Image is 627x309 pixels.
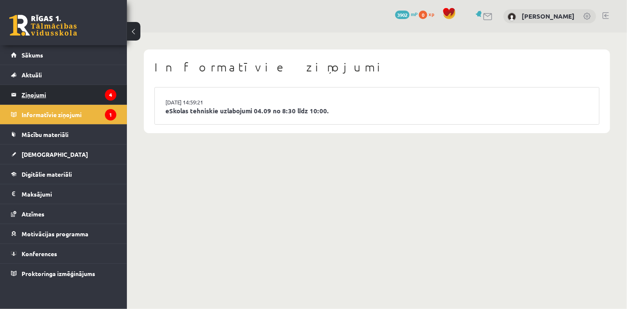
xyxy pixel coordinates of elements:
span: mP [411,11,418,17]
legend: Ziņojumi [22,85,116,104]
i: 4 [105,89,116,101]
span: 0 [419,11,427,19]
span: Atzīmes [22,210,44,218]
a: eSkolas tehniskie uzlabojumi 04.09 no 8:30 līdz 10:00. [165,106,588,116]
span: 3902 [395,11,410,19]
a: Sākums [11,45,116,65]
a: [DEMOGRAPHIC_DATA] [11,145,116,164]
span: Aktuāli [22,71,42,79]
span: Konferences [22,250,57,257]
span: Mācību materiāli [22,131,69,138]
span: Motivācijas programma [22,230,88,238]
a: Ziņojumi4 [11,85,116,104]
a: 0 xp [419,11,438,17]
i: 1 [105,109,116,120]
span: [DEMOGRAPHIC_DATA] [22,150,88,158]
h1: Informatīvie ziņojumi [154,60,599,74]
a: Informatīvie ziņojumi1 [11,105,116,124]
a: Proktoringa izmēģinājums [11,264,116,283]
a: Maksājumi [11,184,116,204]
legend: Maksājumi [22,184,116,204]
span: xp [429,11,434,17]
a: Mācību materiāli [11,125,116,144]
a: Digitālie materiāli [11,164,116,184]
a: Atzīmes [11,204,116,224]
span: Digitālie materiāli [22,170,72,178]
span: Proktoringa izmēģinājums [22,270,95,277]
a: [DATE] 14:59:21 [165,98,229,107]
a: Aktuāli [11,65,116,85]
a: Konferences [11,244,116,263]
span: Sākums [22,51,43,59]
a: Motivācijas programma [11,224,116,243]
a: [PERSON_NAME] [522,12,575,20]
a: Rīgas 1. Tālmācības vidusskola [9,15,77,36]
legend: Informatīvie ziņojumi [22,105,116,124]
img: Viktorija Zaiceva [508,13,516,21]
a: 3902 mP [395,11,418,17]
